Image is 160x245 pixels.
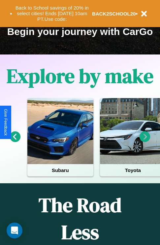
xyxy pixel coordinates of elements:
[3,109,8,136] div: Give Feedback
[7,223,22,238] div: Open Intercom Messenger
[12,3,92,24] button: Back to School savings of 20% in select cities! Ends [DATE] 10am PT.Use code:
[92,11,136,17] b: BACK2SCHOOL20
[27,164,93,176] h4: Subaru
[7,62,153,89] h1: Explore by make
